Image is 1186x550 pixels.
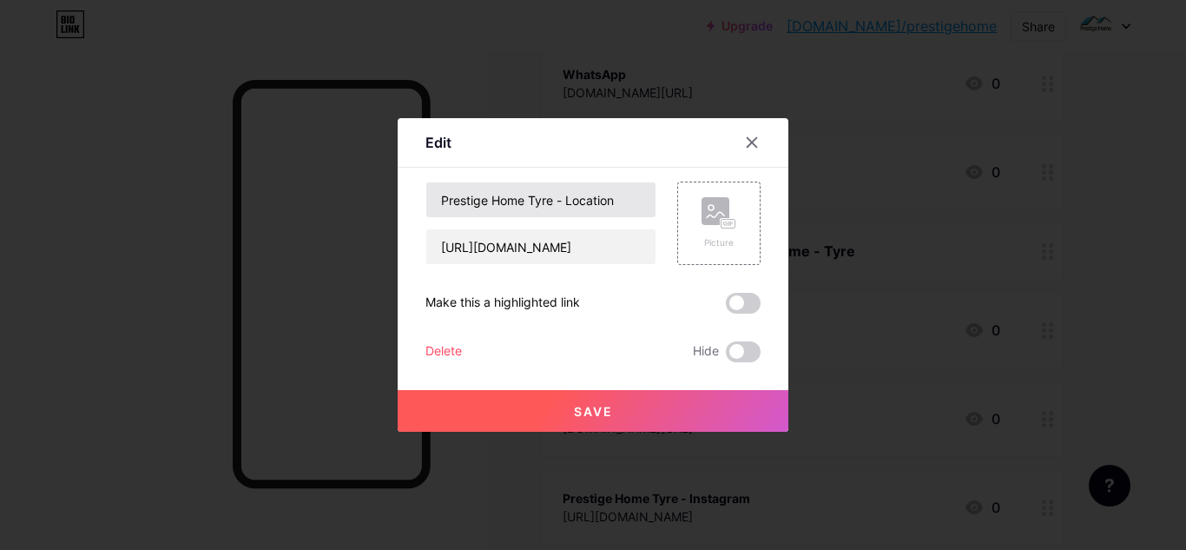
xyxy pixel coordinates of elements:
[425,132,451,153] div: Edit
[425,341,462,362] div: Delete
[426,229,656,264] input: URL
[702,236,736,249] div: Picture
[426,182,656,217] input: Title
[574,404,613,419] span: Save
[398,390,788,432] button: Save
[425,293,580,314] div: Make this a highlighted link
[693,341,719,362] span: Hide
